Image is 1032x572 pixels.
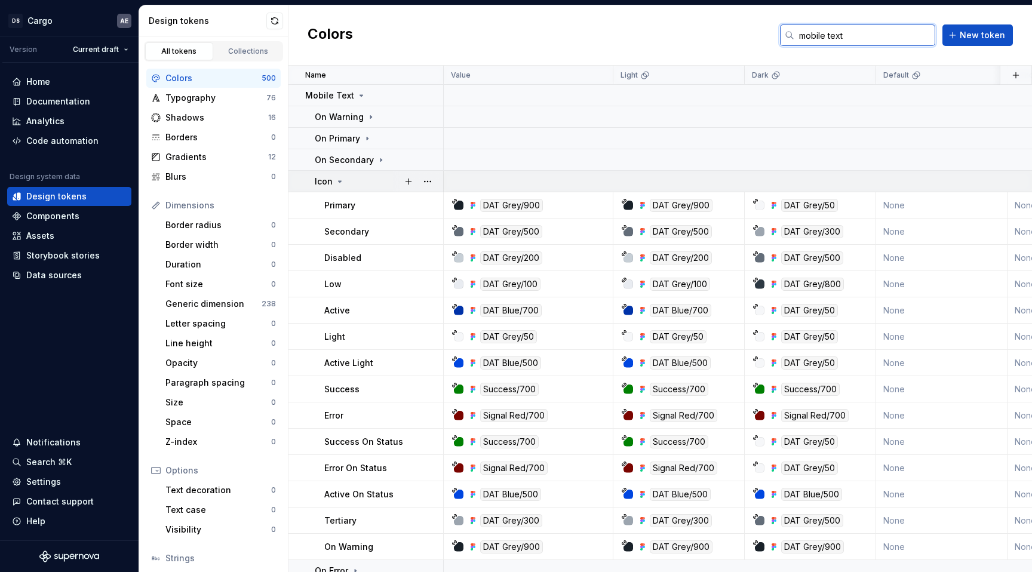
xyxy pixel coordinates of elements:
div: DAT Blue/700 [480,304,542,317]
div: 0 [271,505,276,515]
div: DAT Blue/500 [650,488,711,501]
div: DAT Grey/500 [650,225,712,238]
p: Disabled [324,252,361,264]
p: On Secondary [315,154,374,166]
div: 0 [271,525,276,534]
div: Notifications [26,436,81,448]
div: DAT Grey/50 [781,356,838,370]
a: Assets [7,226,131,245]
div: Signal Red/700 [480,462,548,475]
p: Primary [324,199,355,211]
div: DS [8,14,23,28]
p: Name [305,70,326,80]
td: None [876,219,1008,245]
div: DAT Grey/200 [480,251,542,265]
div: DAT Blue/500 [480,488,541,501]
div: DAT Grey/900 [480,540,543,553]
p: Value [451,70,471,80]
a: Documentation [7,92,131,111]
div: Borders [165,131,271,143]
a: Duration0 [161,255,281,274]
a: Typography76 [146,88,281,107]
div: Data sources [26,269,82,281]
td: None [876,324,1008,350]
div: Letter spacing [165,318,271,330]
a: Data sources [7,266,131,285]
div: Success/700 [480,383,539,396]
td: None [876,376,1008,402]
div: 16 [268,113,276,122]
div: Size [165,396,271,408]
td: None [876,192,1008,219]
div: DAT Grey/500 [781,251,843,265]
div: Home [26,76,50,88]
div: Code automation [26,135,99,147]
div: Border radius [165,219,271,231]
div: Typography [165,92,266,104]
div: Components [26,210,79,222]
a: Analytics [7,112,131,131]
a: Border width0 [161,235,281,254]
div: Collections [219,47,278,56]
div: 0 [271,240,276,250]
div: Search ⌘K [26,456,72,468]
p: On Warning [315,111,364,123]
div: DAT Grey/50 [781,199,838,212]
a: Home [7,72,131,91]
a: Gradients12 [146,147,281,167]
a: Blurs0 [146,167,281,186]
div: Success/700 [480,435,539,448]
div: Font size [165,278,271,290]
div: Line height [165,337,271,349]
div: 0 [271,378,276,388]
div: Success/700 [781,383,840,396]
p: Low [324,278,342,290]
div: DAT Blue/500 [480,356,541,370]
a: Line height0 [161,334,281,353]
svg: Supernova Logo [39,551,99,562]
div: DAT Grey/300 [650,514,712,527]
div: Options [165,465,276,476]
div: All tokens [149,47,209,56]
div: DAT Grey/900 [650,199,712,212]
a: Generic dimension238 [161,294,281,313]
a: Code automation [7,131,131,150]
td: None [876,402,1008,429]
div: Visibility [165,524,271,536]
div: Shadows [165,112,268,124]
button: Help [7,512,131,531]
div: DAT Grey/900 [781,540,844,553]
div: Help [26,515,45,527]
div: 0 [271,417,276,427]
div: DAT Grey/500 [781,514,843,527]
div: Signal Red/700 [480,409,548,422]
a: Text case0 [161,500,281,519]
div: Signal Red/700 [650,462,717,475]
td: None [876,534,1008,560]
p: Light [324,331,345,343]
div: 0 [271,260,276,269]
a: Size0 [161,393,281,412]
td: None [876,455,1008,481]
p: Success [324,383,360,395]
td: None [876,271,1008,297]
a: Opacity0 [161,353,281,373]
p: On Primary [315,133,360,144]
div: Generic dimension [165,298,262,310]
a: Border radius0 [161,216,281,235]
p: Default [883,70,909,80]
div: 0 [271,358,276,368]
div: 0 [271,220,276,230]
p: Tertiary [324,515,357,527]
div: 0 [271,437,276,447]
div: Version [10,45,37,54]
a: Space0 [161,413,281,432]
div: Paragraph spacing [165,377,271,389]
div: DAT Grey/900 [480,199,543,212]
div: Dimensions [165,199,276,211]
a: Components [7,207,131,226]
div: DAT Blue/500 [650,356,711,370]
div: Storybook stories [26,250,100,262]
div: DAT Grey/300 [480,514,542,527]
div: DAT Grey/50 [781,435,838,448]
